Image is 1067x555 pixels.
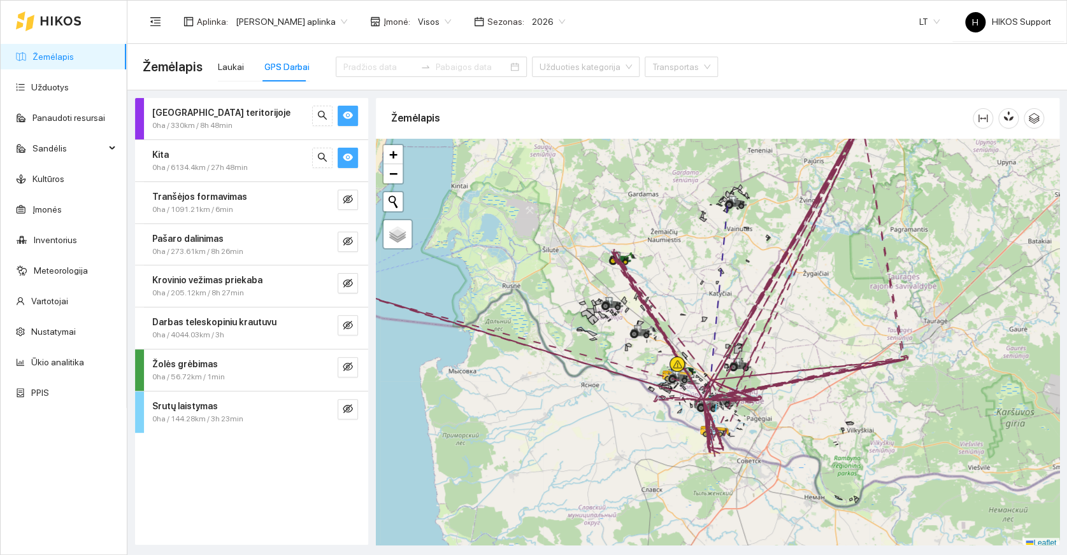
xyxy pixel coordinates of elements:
[965,17,1051,27] span: HIKOS Support
[343,236,353,248] span: eye-invisible
[343,110,353,122] span: eye
[338,315,358,335] button: eye-invisible
[218,60,244,74] div: Laukai
[143,9,168,34] button: menu-fold
[152,234,224,244] strong: Pašaro dalinimas
[32,136,105,161] span: Sandėlis
[135,265,368,307] div: Krovinio vežimas priekaba0ha / 205.12km / 8h 27mineye-invisible
[31,357,84,367] a: Ūkio analitika
[152,401,218,411] strong: Srutų laistymas
[389,165,397,181] span: −
[919,12,940,31] span: LT
[317,110,327,122] span: search
[487,15,524,29] span: Sezonas :
[152,246,243,258] span: 0ha / 273.61km / 8h 26min
[135,224,368,265] div: Pašaro dalinimas0ha / 273.61km / 8h 26mineye-invisible
[32,204,62,214] a: Įmonės
[135,391,368,433] div: Srutų laistymas0ha / 144.28km / 3h 23mineye-invisible
[32,174,64,184] a: Kultūros
[143,57,203,77] span: Žemėlapis
[338,273,358,293] button: eye-invisible
[383,192,403,211] button: Initiate a new search
[135,98,368,139] div: [GEOGRAPHIC_DATA] teritorijoje0ha / 330km / 8h 48minsearcheye
[152,162,248,174] span: 0ha / 6134.4km / 27h 48min
[34,235,77,245] a: Inventorius
[343,152,353,164] span: eye
[420,62,431,72] span: swap-right
[152,275,262,285] strong: Krovinio vežimas priekaba
[317,152,327,164] span: search
[973,108,993,129] button: column-width
[152,150,169,160] strong: Kita
[972,12,978,32] span: H
[152,192,247,202] strong: Tranšėjos formavimas
[31,82,69,92] a: Užduotys
[135,307,368,349] div: Darbas teleskopiniu krautuvu0ha / 4044.03km / 3heye-invisible
[183,17,194,27] span: layout
[389,146,397,162] span: +
[418,12,451,31] span: Visos
[436,60,508,74] input: Pabaigos data
[152,317,276,327] strong: Darbas teleskopiniu krautuvu
[343,60,415,74] input: Pradžios data
[152,204,233,216] span: 0ha / 1091.21km / 6min
[152,413,243,425] span: 0ha / 144.28km / 3h 23min
[197,15,228,29] span: Aplinka :
[383,164,403,183] a: Zoom out
[152,371,225,383] span: 0ha / 56.72km / 1min
[152,359,218,369] strong: Žolės grėbimas
[338,106,358,126] button: eye
[343,320,353,332] span: eye-invisible
[32,52,74,62] a: Žemėlapis
[391,100,973,136] div: Žemėlapis
[343,362,353,374] span: eye-invisible
[370,17,380,27] span: shop
[383,220,412,248] a: Layers
[383,15,410,29] span: Įmonė :
[31,296,68,306] a: Vartotojai
[338,148,358,168] button: eye
[312,148,333,168] button: search
[152,287,244,299] span: 0ha / 205.12km / 8h 27min
[135,182,368,223] div: Tranšėjos formavimas0ha / 1091.21km / 6mineye-invisible
[31,327,76,337] a: Nustatymai
[338,357,358,377] button: eye-invisible
[343,278,353,290] span: eye-invisible
[135,349,368,391] div: Žolės grėbimas0ha / 56.72km / 1mineye-invisible
[152,108,290,118] strong: [GEOGRAPHIC_DATA] teritorijoje
[264,60,310,74] div: GPS Darbai
[474,17,484,27] span: calendar
[420,62,431,72] span: to
[338,190,358,210] button: eye-invisible
[236,12,347,31] span: Edgaro Sudeikio aplinka
[343,404,353,416] span: eye-invisible
[152,120,233,132] span: 0ha / 330km / 8h 48min
[32,113,105,123] a: Panaudoti resursai
[338,399,358,419] button: eye-invisible
[34,265,88,276] a: Meteorologija
[1026,538,1056,547] a: Leaflet
[152,329,224,341] span: 0ha / 4044.03km / 3h
[150,16,161,27] span: menu-fold
[31,388,49,398] a: PPIS
[312,106,333,126] button: search
[973,113,992,123] span: column-width
[383,145,403,164] a: Zoom in
[135,140,368,181] div: Kita0ha / 6134.4km / 27h 48minsearcheye
[532,12,565,31] span: 2026
[338,232,358,252] button: eye-invisible
[343,194,353,206] span: eye-invisible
